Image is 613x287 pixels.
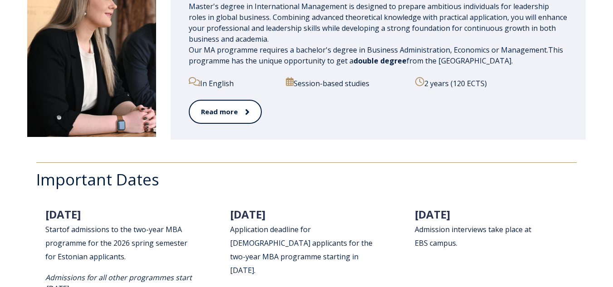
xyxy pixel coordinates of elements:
[189,100,262,124] a: Read more
[45,224,62,234] span: Start
[189,77,276,89] p: In English
[415,224,473,234] span: Admission intervi
[62,224,128,234] span: of admissions to th
[45,207,81,222] span: [DATE]
[415,77,568,89] p: 2 years (120 ECTS)
[189,45,563,66] span: This programme has the unique opportunity to get a from the [GEOGRAPHIC_DATA].
[189,1,567,44] span: Master's degree in International Management is designed to prepare ambitious individuals for lead...
[36,169,159,190] span: Important Dates
[353,56,407,66] span: double degree
[230,207,265,222] span: [DATE]
[415,224,531,248] span: ews take place at EBS campus.
[286,77,406,89] p: Session-based studies
[189,45,548,55] span: Our MA programme requires a bachelor's degree in Business Administration, Economics or Management.
[230,224,373,275] span: Application deadline for [DEMOGRAPHIC_DATA] applicants for the two-year MBA programme starting in...
[415,207,450,222] span: [DATE]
